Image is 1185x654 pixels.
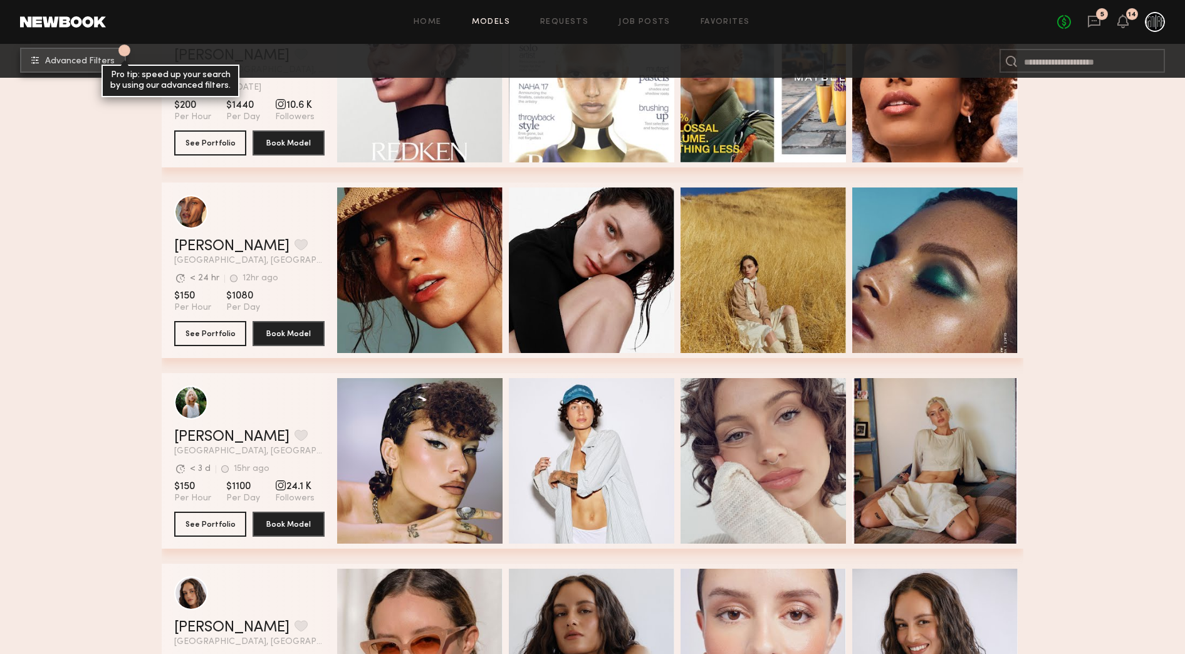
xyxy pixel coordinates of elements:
[174,302,211,314] span: Per Hour
[174,130,246,156] button: See Portfolio
[226,290,260,302] span: $1080
[123,48,126,53] span: 1
[20,48,126,73] button: 1Advanced Filters
[234,83,261,92] div: [DATE]
[226,99,260,112] span: $1440
[226,302,260,314] span: Per Day
[1100,11,1104,18] div: 5
[174,638,325,646] span: [GEOGRAPHIC_DATA], [GEOGRAPHIC_DATA]
[275,99,315,112] span: 10.6 K
[619,18,671,26] a: Job Posts
[472,18,510,26] a: Models
[190,465,211,473] div: < 3 d
[275,480,315,493] span: 24.1 K
[1087,14,1101,30] a: 5
[174,620,290,635] a: [PERSON_NAME]
[174,447,325,456] span: [GEOGRAPHIC_DATA], [GEOGRAPHIC_DATA]
[1128,11,1136,18] div: 14
[174,493,211,504] span: Per Hour
[701,18,750,26] a: Favorites
[226,493,260,504] span: Per Day
[253,130,325,156] button: Book Model
[174,321,246,346] button: See Portfolio
[102,65,239,97] div: Pro tip: speed up your search by using our advanced filters.
[275,112,315,123] span: Followers
[253,321,325,346] button: Book Model
[45,57,115,66] span: Advanced Filters
[243,274,278,283] div: 12hr ago
[275,493,315,504] span: Followers
[540,18,588,26] a: Requests
[174,290,211,302] span: $150
[190,274,219,283] div: < 24 hr
[174,112,211,123] span: Per Hour
[414,18,442,26] a: Home
[174,239,290,254] a: [PERSON_NAME]
[174,99,211,112] span: $200
[174,430,290,445] a: [PERSON_NAME]
[174,512,246,537] button: See Portfolio
[174,256,325,265] span: [GEOGRAPHIC_DATA], [GEOGRAPHIC_DATA]
[226,112,260,123] span: Per Day
[253,512,325,537] button: Book Model
[226,480,260,493] span: $1100
[234,465,269,473] div: 15hr ago
[174,480,211,493] span: $150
